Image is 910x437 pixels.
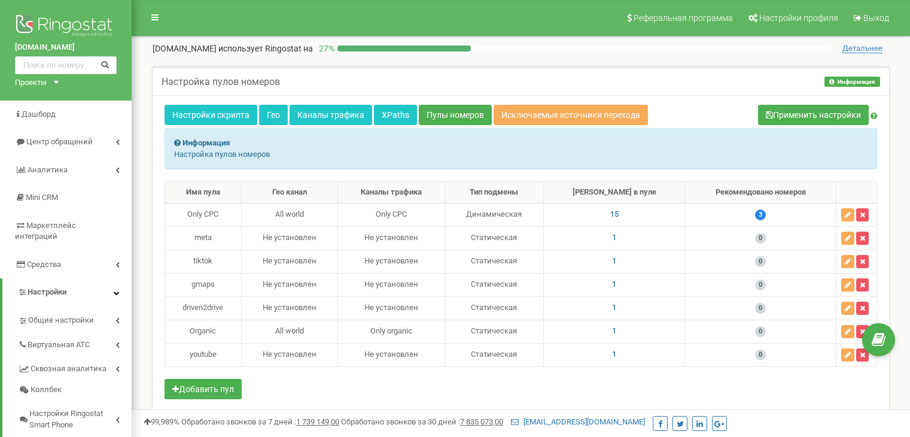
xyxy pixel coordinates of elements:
[170,326,236,337] div: Organic
[165,105,257,125] a: Настройки скрипта
[511,417,645,426] a: [EMAIL_ADDRESS][DOMAIN_NAME]
[241,203,337,226] td: All world
[170,256,236,267] div: tiktok
[755,233,766,244] span: 0
[241,296,337,320] td: Не установлен
[445,320,543,343] td: Статическая
[15,56,117,74] input: Поиск по номеру
[337,226,445,250] td: Не установлен
[170,209,236,220] div: Only CPC
[755,350,766,360] span: 0
[612,233,616,242] span: 1
[18,331,132,356] a: Виртуальная АТС
[28,315,94,326] span: Общие настройки
[259,105,288,125] a: Гео
[341,417,503,426] span: Обработано звонков за 30 дней :
[445,226,543,250] td: Статическая
[218,44,313,53] span: использует Ringostat на
[612,326,616,335] span: 1
[26,137,93,146] span: Центр обращений
[445,250,543,273] td: Статическая
[494,105,648,125] a: Исключаемые источники перехода
[170,302,236,314] div: driven2drive
[337,182,445,204] th: Каналы трафика
[18,306,132,331] a: Общие настройки
[863,13,889,23] span: Выход
[755,326,766,337] span: 0
[15,221,76,241] span: Маркетплейс интеграций
[26,193,58,202] span: Mini CRM
[758,105,869,125] button: Применить настройки
[241,182,337,204] th: Гео канал
[612,350,616,359] span: 1
[29,408,115,430] span: Настройки Ringostat Smart Phone
[337,320,445,343] td: Only organic
[337,273,445,296] td: Не установлен
[755,210,766,220] span: 3
[241,226,337,250] td: Не установлен
[445,182,543,204] th: Тип подмены
[15,42,117,53] a: [DOMAIN_NAME]
[18,355,132,380] a: Сквозная аналитика
[15,12,117,42] img: Ringostat logo
[31,363,106,375] span: Сквозная аналитика
[31,384,62,396] span: Коллбек
[610,210,619,218] span: 15
[28,339,90,351] span: Виртуальная АТС
[419,105,492,125] a: Пулы номеров
[685,182,836,204] th: Рекомендовано номеров
[337,343,445,366] td: Не установлен
[759,13,838,23] span: Настройки профиля
[165,182,242,204] th: Имя пула
[634,13,733,23] span: Реферальная программа
[445,273,543,296] td: Статическая
[374,105,417,125] a: XPaths
[869,369,898,398] iframe: Intercom live chat
[165,379,242,399] button: Добавить пул
[15,77,47,89] div: Проекты
[18,400,132,435] a: Настройки Ringostat Smart Phone
[612,303,616,312] span: 1
[296,417,339,426] u: 1 739 149,00
[337,203,445,226] td: Only CPC
[241,320,337,343] td: All world
[182,138,230,147] strong: Информация
[445,296,543,320] td: Статическая
[445,343,543,366] td: Статическая
[241,250,337,273] td: Не установлен
[842,44,882,53] span: Детальнее
[337,296,445,320] td: Не установлен
[170,279,236,290] div: gmaps
[153,43,313,54] p: [DOMAIN_NAME]
[28,287,66,296] span: Настройки
[181,417,339,426] span: Обработано звонков за 7 дней :
[544,182,685,204] th: [PERSON_NAME] в пуле
[170,349,236,360] div: youtube
[241,273,337,296] td: Не установлен
[241,343,337,366] td: Не установлен
[612,280,616,289] span: 1
[755,256,766,267] span: 0
[170,232,236,244] div: meta
[2,278,132,306] a: Настройки
[445,203,543,226] td: Динамическая
[460,417,503,426] u: 7 835 073,00
[824,77,880,87] button: Информация
[22,110,56,119] span: Дашборд
[162,77,280,87] h5: Настройка пулов номеров
[290,105,372,125] a: Каналы трафика
[337,250,445,273] td: Не установлен
[174,149,868,160] p: Настройка пулов номеров
[313,43,337,54] p: 27 %
[18,380,132,400] a: Коллбек
[755,280,766,290] span: 0
[27,260,61,269] span: Средства
[28,165,68,174] span: Аналитика
[755,303,766,314] span: 0
[612,256,616,265] span: 1
[144,417,179,426] span: 99,989%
